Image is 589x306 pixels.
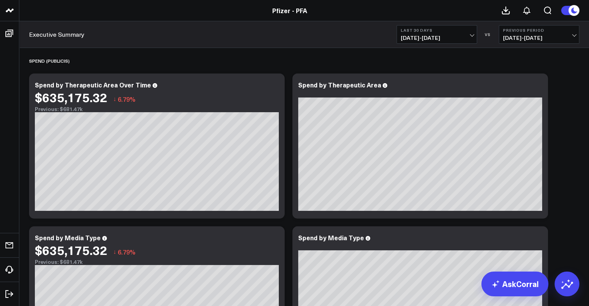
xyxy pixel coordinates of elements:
a: Pfizer - PFA [272,6,307,15]
a: AskCorral [481,272,548,296]
b: Last 30 Days [401,28,473,32]
div: Spend by Therapeutic Area [298,80,381,89]
button: Previous Period[DATE]-[DATE] [499,25,579,44]
button: Last 30 Days[DATE]-[DATE] [397,25,477,44]
div: Spend by Therapeutic Area Over Time [35,80,151,89]
div: Spend by Media Type [298,233,364,242]
div: Previous: $681.47k [35,259,279,265]
div: SPEND (PUBLICIS) [29,52,70,70]
span: ↓ [113,94,116,104]
a: Executive Summary [29,30,84,39]
span: [DATE] - [DATE] [401,35,473,41]
span: 6.79% [118,248,136,256]
div: Previous: $681.47k [35,106,279,112]
div: Spend by Media Type [35,233,101,242]
span: ↓ [113,247,116,257]
b: Previous Period [503,28,575,32]
span: [DATE] - [DATE] [503,35,575,41]
div: $635,175.32 [35,90,107,104]
span: 6.79% [118,95,136,103]
div: $635,175.32 [35,243,107,257]
div: VS [481,32,495,37]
